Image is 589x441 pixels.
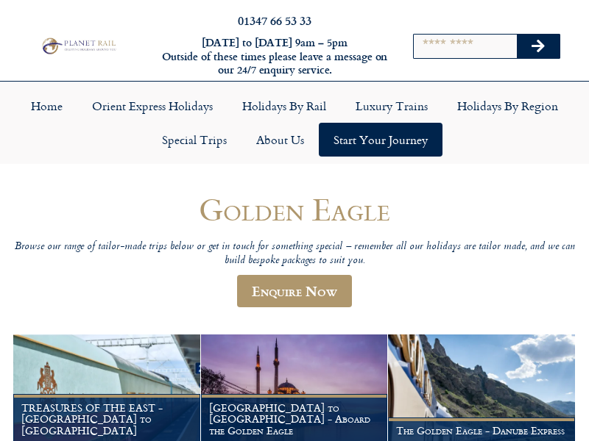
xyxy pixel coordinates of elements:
[13,192,576,226] h1: Golden Eagle
[237,275,352,307] a: Enquire Now
[39,36,118,55] img: Planet Rail Train Holidays Logo
[16,89,77,123] a: Home
[238,12,311,29] a: 01347 66 53 33
[209,402,380,437] h1: [GEOGRAPHIC_DATA] to [GEOGRAPHIC_DATA] - Aboard the Golden Eagle
[161,36,389,77] h6: [DATE] to [DATE] 9am – 5pm Outside of these times please leave a message on our 24/7 enquiry serv...
[13,240,576,268] p: Browse our range of tailor-made trips below or get in touch for something special – remember all ...
[228,89,341,123] a: Holidays by Rail
[21,402,192,437] h1: TREASURES OF THE EAST - [GEOGRAPHIC_DATA] to [GEOGRAPHIC_DATA]
[442,89,573,123] a: Holidays by Region
[77,89,228,123] a: Orient Express Holidays
[396,425,567,437] h1: The Golden Eagle - Danube Express
[147,123,241,157] a: Special Trips
[517,35,560,58] button: Search
[341,89,442,123] a: Luxury Trains
[241,123,319,157] a: About Us
[7,89,582,157] nav: Menu
[319,123,442,157] a: Start your Journey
